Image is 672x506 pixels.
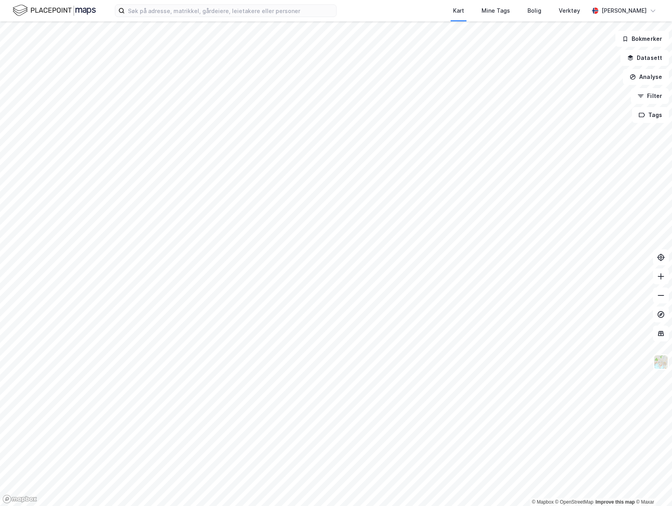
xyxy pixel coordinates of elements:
div: Bolig [527,6,541,15]
iframe: Chat Widget [632,468,672,506]
div: Verktøy [559,6,580,15]
div: [PERSON_NAME] [602,6,647,15]
img: logo.f888ab2527a4732fd821a326f86c7f29.svg [13,4,96,17]
input: Søk på adresse, matrikkel, gårdeiere, leietakere eller personer [125,5,336,17]
div: Mine Tags [482,6,510,15]
div: Kart [453,6,464,15]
